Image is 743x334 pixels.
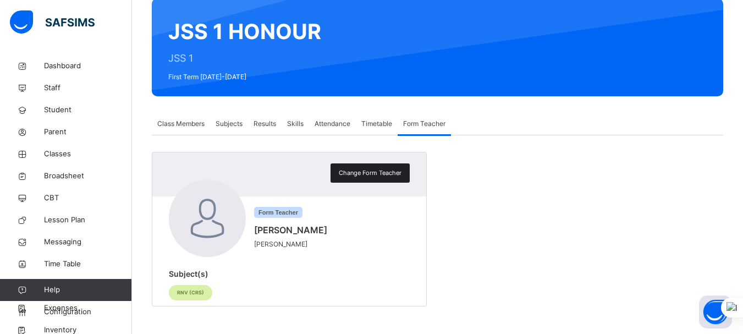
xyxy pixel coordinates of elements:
img: safsims [10,10,95,34]
span: Dashboard [44,61,132,72]
span: Form Teacher [403,119,445,129]
span: Skills [287,119,304,129]
span: Parent [44,127,132,138]
span: First Term [DATE]-[DATE] [168,72,321,82]
button: Open asap [699,295,732,328]
span: Broadsheet [44,171,132,182]
span: Messaging [44,237,132,248]
span: Lesson Plan [44,215,132,226]
span: RNV (CRS) [177,289,204,297]
span: Timetable [361,119,392,129]
span: Form Teacher [254,207,302,218]
span: Staff [44,83,132,94]
span: Attendance [315,119,350,129]
span: [PERSON_NAME] [254,223,327,237]
span: Results [254,119,276,129]
span: Class Members [157,119,205,129]
span: Change Form Teacher [339,168,401,178]
span: Subjects [216,119,243,129]
span: CBT [44,193,132,204]
span: Classes [44,149,132,160]
span: Time Table [44,259,132,270]
span: Configuration [44,306,131,317]
span: Student [44,105,132,116]
span: Subject(s) [169,269,208,278]
span: [PERSON_NAME] [254,239,333,249]
span: Help [44,284,131,295]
